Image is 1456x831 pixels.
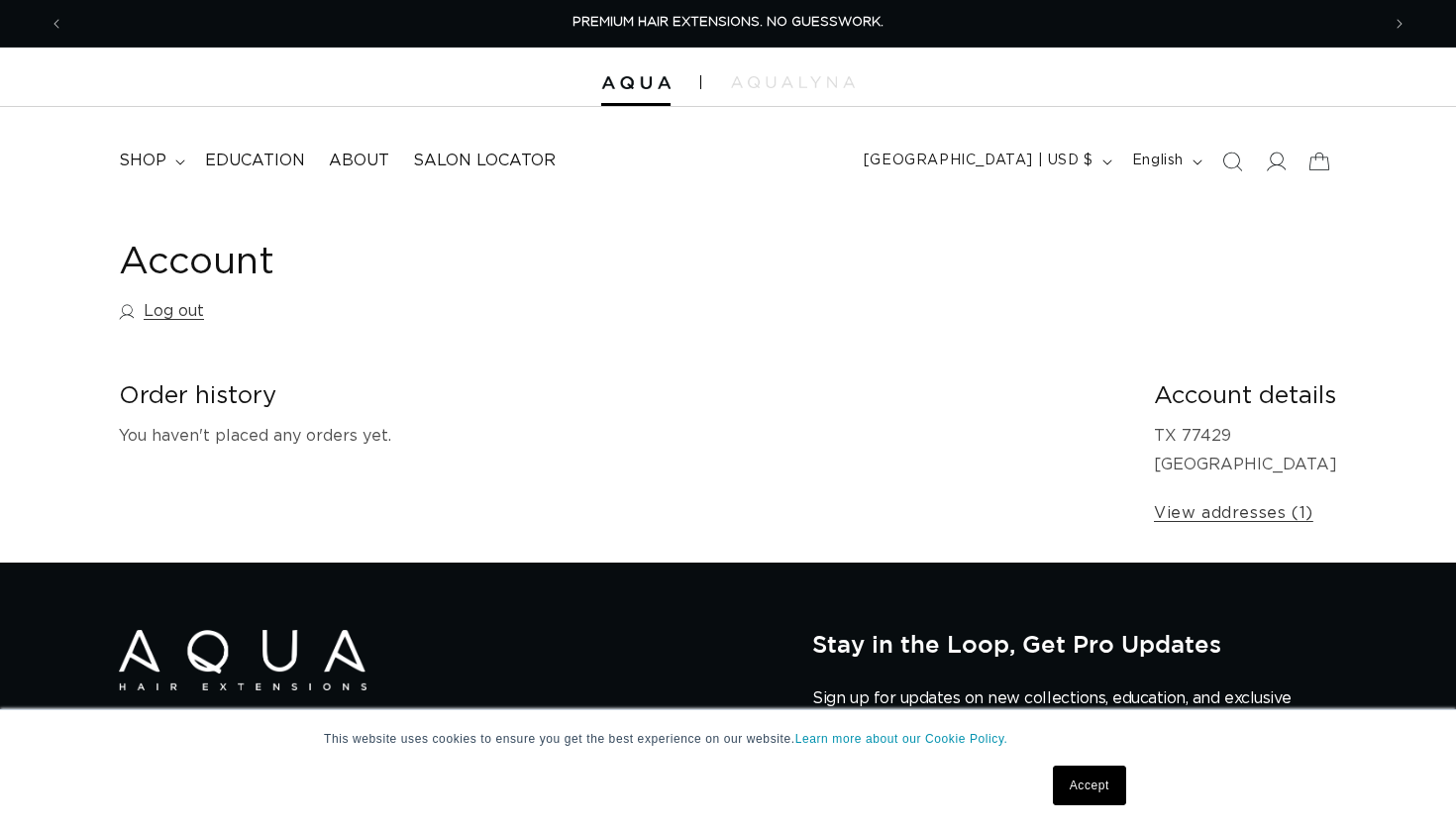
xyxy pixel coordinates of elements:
[1053,766,1126,805] a: Accept
[795,732,1008,746] a: Learn more about our Cookie Policy.
[731,76,855,88] img: aqualyna.com
[205,151,305,171] span: Education
[1154,422,1337,479] p: TX 77429 [GEOGRAPHIC_DATA]
[193,139,317,183] a: Education
[852,143,1120,180] button: [GEOGRAPHIC_DATA] | USD $
[812,630,1337,658] h2: Stay in the Loop, Get Pro Updates
[413,151,556,171] span: Salon Locator
[572,16,884,29] span: PREMIUM HAIR EXTENSIONS. NO GUESSWORK.
[119,630,366,690] img: Aqua Hair Extensions
[35,5,78,43] button: Previous announcement
[601,76,671,90] img: Aqua Hair Extensions
[119,422,1122,451] p: You haven't placed any orders yet.
[1210,140,1254,183] summary: Search
[119,151,166,171] span: shop
[1378,5,1421,43] button: Next announcement
[1154,499,1313,528] a: View addresses (1)
[107,139,193,183] summary: shop
[1120,143,1210,180] button: English
[119,381,1122,412] h2: Order history
[119,239,1337,287] h1: Account
[324,730,1132,748] p: This website uses cookies to ensure you get the best experience on our website.
[317,139,401,183] a: About
[864,151,1093,171] span: [GEOGRAPHIC_DATA] | USD $
[1154,381,1337,412] h2: Account details
[329,151,389,171] span: About
[119,297,204,326] a: Log out
[401,139,568,183] a: Salon Locator
[1132,151,1184,171] span: English
[812,689,1307,727] p: Sign up for updates on new collections, education, and exclusive offers — plus 10% off your first...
